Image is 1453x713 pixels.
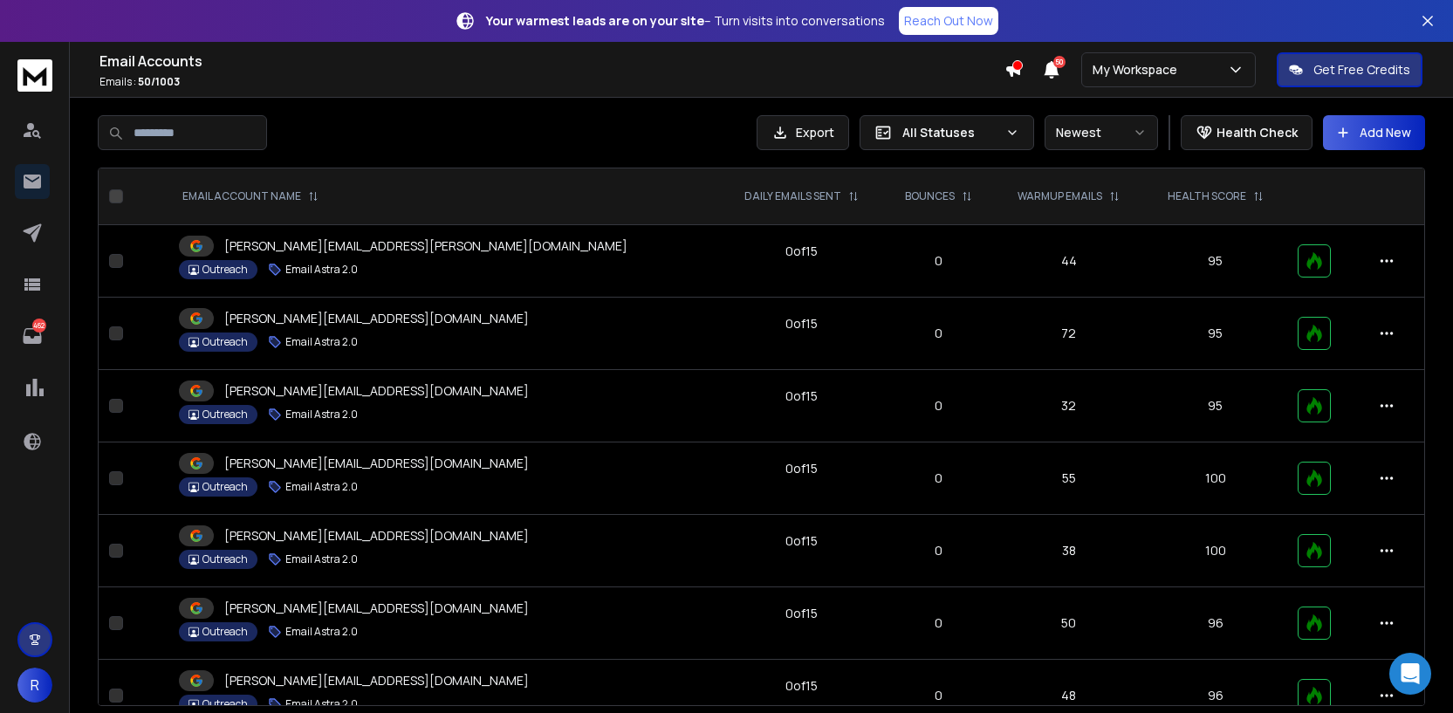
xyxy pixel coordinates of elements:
p: 462 [32,319,46,333]
span: 50 [1053,56,1066,68]
td: 38 [994,515,1144,587]
p: Email Astra 2.0 [285,263,358,277]
p: [PERSON_NAME][EMAIL_ADDRESS][DOMAIN_NAME] [224,600,529,617]
p: DAILY EMAILS SENT [744,189,841,203]
div: Open Intercom Messenger [1389,653,1431,695]
span: 50 / 1003 [138,74,180,89]
p: Get Free Credits [1313,61,1410,79]
button: Get Free Credits [1277,52,1422,87]
p: 0 [894,470,984,487]
div: 0 of 15 [785,460,818,477]
p: Outreach [202,697,248,711]
p: WARMUP EMAILS [1018,189,1102,203]
p: [PERSON_NAME][EMAIL_ADDRESS][PERSON_NAME][DOMAIN_NAME] [224,237,627,255]
p: Email Astra 2.0 [285,335,358,349]
p: Email Astra 2.0 [285,697,358,711]
p: Outreach [202,263,248,277]
p: Email Astra 2.0 [285,625,358,639]
div: 0 of 15 [785,315,818,333]
td: 95 [1144,225,1287,298]
td: 55 [994,442,1144,515]
button: Export [757,115,849,150]
div: 0 of 15 [785,532,818,550]
img: logo [17,59,52,92]
p: All Statuses [902,124,998,141]
p: 0 [894,542,984,559]
td: 44 [994,225,1144,298]
td: 95 [1144,298,1287,370]
button: Newest [1045,115,1158,150]
div: 0 of 15 [785,243,818,260]
div: EMAIL ACCOUNT NAME [182,189,319,203]
td: 72 [994,298,1144,370]
p: My Workspace [1093,61,1184,79]
p: Outreach [202,408,248,422]
p: Outreach [202,552,248,566]
td: 50 [994,587,1144,660]
div: 0 of 15 [785,677,818,695]
td: 32 [994,370,1144,442]
button: Health Check [1181,115,1312,150]
p: 0 [894,252,984,270]
p: 0 [894,614,984,632]
p: HEALTH SCORE [1168,189,1246,203]
a: 462 [15,319,50,353]
td: 96 [1144,587,1287,660]
p: Outreach [202,335,248,349]
p: Reach Out Now [904,12,993,30]
p: Health Check [1217,124,1298,141]
h1: Email Accounts [99,51,1004,72]
p: 0 [894,687,984,704]
div: 0 of 15 [785,387,818,405]
button: R [17,668,52,703]
div: 0 of 15 [785,605,818,622]
p: [PERSON_NAME][EMAIL_ADDRESS][DOMAIN_NAME] [224,527,529,545]
strong: Your warmest leads are on your site [486,12,704,29]
p: 0 [894,397,984,415]
p: Outreach [202,625,248,639]
p: 0 [894,325,984,342]
p: Email Astra 2.0 [285,480,358,494]
p: Email Astra 2.0 [285,552,358,566]
button: Add New [1323,115,1425,150]
p: – Turn visits into conversations [486,12,885,30]
td: 100 [1144,515,1287,587]
p: [PERSON_NAME][EMAIL_ADDRESS][DOMAIN_NAME] [224,455,529,472]
td: 100 [1144,442,1287,515]
p: [PERSON_NAME][EMAIL_ADDRESS][DOMAIN_NAME] [224,672,529,689]
p: Outreach [202,480,248,494]
p: Email Astra 2.0 [285,408,358,422]
p: Emails : [99,75,1004,89]
a: Reach Out Now [899,7,998,35]
p: [PERSON_NAME][EMAIL_ADDRESS][DOMAIN_NAME] [224,382,529,400]
td: 95 [1144,370,1287,442]
p: BOUNCES [905,189,955,203]
p: [PERSON_NAME][EMAIL_ADDRESS][DOMAIN_NAME] [224,310,529,327]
